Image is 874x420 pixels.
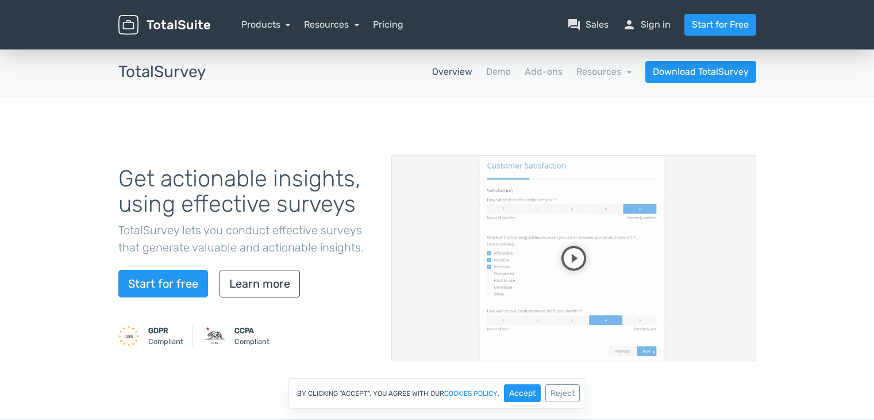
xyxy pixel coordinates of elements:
a: Products [241,19,291,30]
img: TotalSuite for WordPress [118,15,210,35]
h1: Get actionable insights, using effective surveys [118,166,374,217]
button: Reject [545,384,580,402]
a: Start for Free [684,14,756,36]
a: Overview [432,65,472,79]
span: person [622,18,636,32]
a: question_answerSales [567,18,609,32]
a: Demo [486,65,511,79]
small: Compliant [148,325,183,347]
small: Compliant [234,325,269,347]
a: personSign in [622,18,671,32]
strong: GDPR [148,326,168,335]
img: CCPA [205,326,225,346]
div: By clicking "Accept", you agree with our . [288,378,586,408]
a: Start for free [118,270,208,297]
a: cookies policy [444,390,498,397]
a: Resources [304,19,359,30]
span: question_answer [567,18,581,32]
a: Add-ons [525,65,563,79]
a: Pricing [373,18,403,32]
a: Download TotalSurvey [645,61,756,83]
button: Accept [504,384,541,402]
a: Learn more [220,270,300,297]
p: TotalSurvey lets you conduct effective surveys that generate valuable and actionable insights. [118,222,374,256]
img: GDPR [118,326,139,346]
a: Resources [576,66,632,77]
strong: CCPA [234,326,254,335]
h3: TotalSurvey [118,63,206,81]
